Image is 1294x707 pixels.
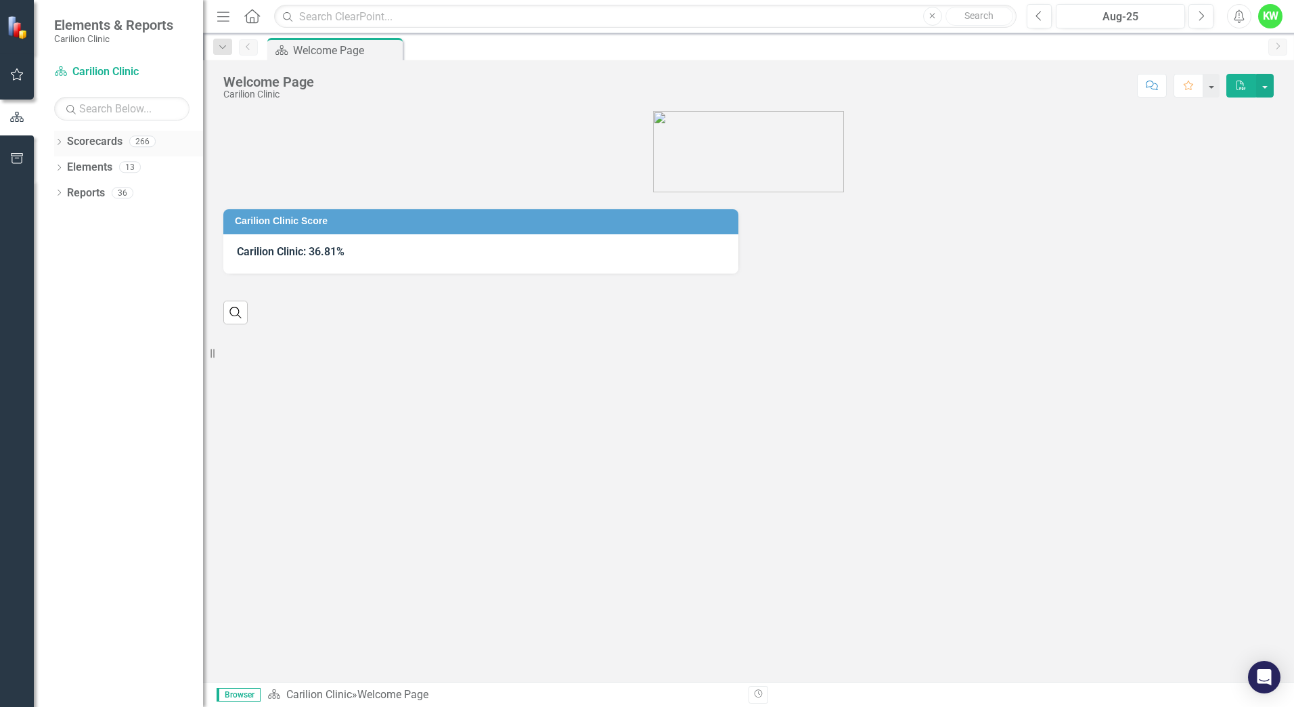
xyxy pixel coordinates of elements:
[1248,661,1280,693] div: Open Intercom Messenger
[223,89,314,100] div: Carilion Clinic
[286,688,352,701] a: Carilion Clinic
[54,97,189,121] input: Search Below...
[67,186,105,201] a: Reports
[235,216,732,226] h3: Carilion Clinic Score
[119,162,141,173] div: 13
[357,688,428,701] div: Welcome Page
[293,42,399,59] div: Welcome Page
[964,10,994,21] span: Search
[274,5,1017,28] input: Search ClearPoint...
[67,134,122,150] a: Scorecards
[54,64,189,80] a: Carilion Clinic
[267,687,738,703] div: »
[653,111,844,192] img: carilion%20clinic%20logo%202.0.png
[1056,4,1185,28] button: Aug-25
[129,136,156,148] div: 266
[7,15,30,39] img: ClearPoint Strategy
[945,7,1013,26] button: Search
[237,245,344,258] span: Carilion Clinic: 36.81%
[54,17,173,33] span: Elements & Reports
[67,160,112,175] a: Elements
[1258,4,1282,28] button: KW
[112,187,133,198] div: 36
[223,74,314,89] div: Welcome Page
[1061,9,1180,25] div: Aug-25
[217,688,261,702] span: Browser
[54,33,173,44] small: Carilion Clinic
